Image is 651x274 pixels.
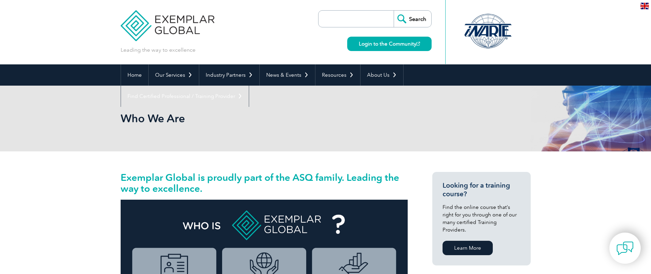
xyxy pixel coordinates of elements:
[347,37,432,51] a: Login to the Community
[121,46,195,54] p: Leading the way to excellence
[121,86,249,107] a: Find Certified Professional / Training Provider
[121,113,408,124] h2: Who We Are
[443,241,493,255] a: Learn More
[443,203,520,234] p: Find the online course that’s right for you through one of our many certified Training Providers.
[640,3,649,9] img: en
[121,172,408,194] h2: Exemplar Global is proudly part of the ASQ family. Leading the way to excellence.
[443,181,520,198] h3: Looking for a training course?
[394,11,431,27] input: Search
[361,64,403,86] a: About Us
[616,240,634,257] img: contact-chat.png
[260,64,315,86] a: News & Events
[315,64,360,86] a: Resources
[416,42,420,46] img: open_square.png
[149,64,199,86] a: Our Services
[121,64,148,86] a: Home
[199,64,259,86] a: Industry Partners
